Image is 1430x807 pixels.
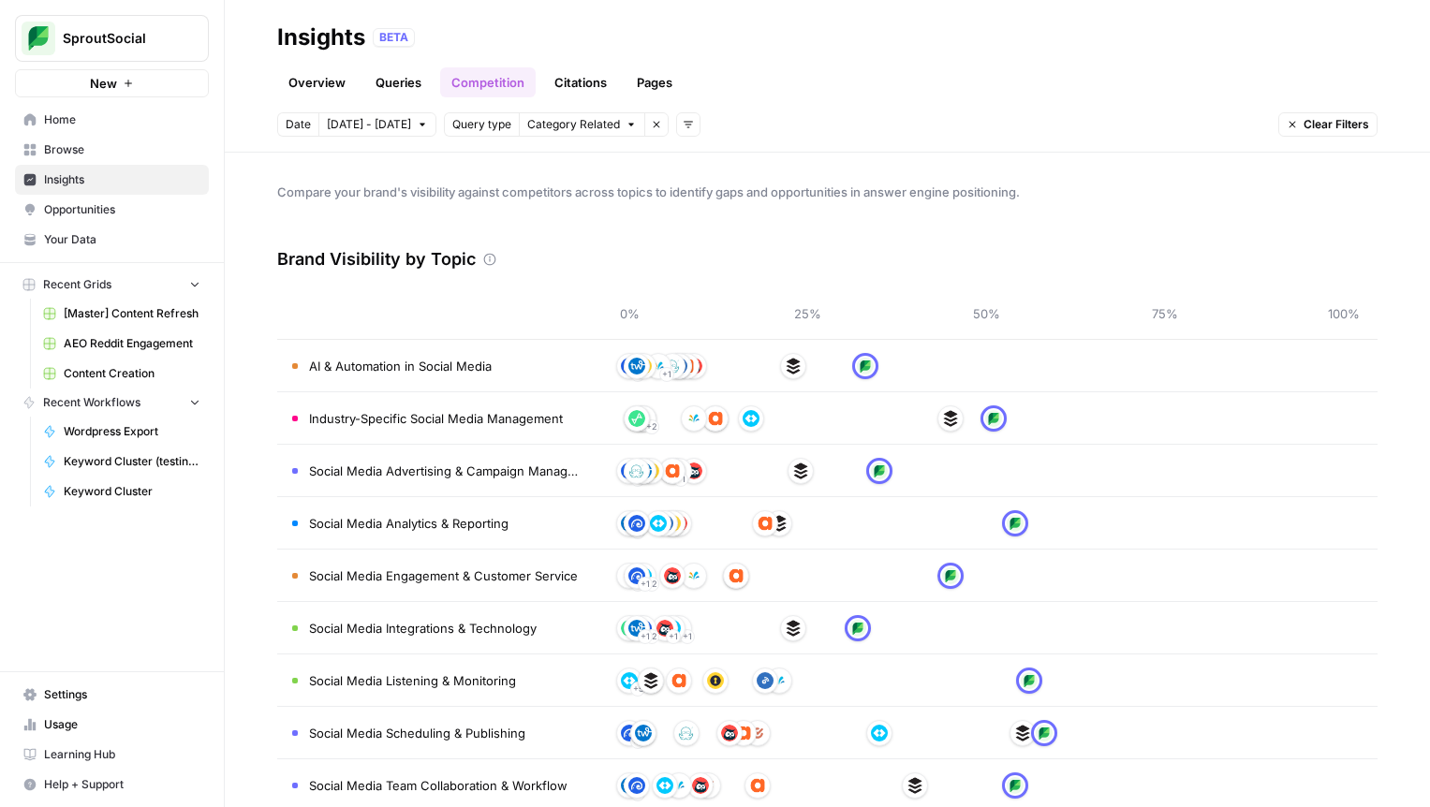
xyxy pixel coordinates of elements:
span: Keyword Cluster [64,483,200,500]
span: + 2 [646,627,657,646]
img: y7aogpycgqgftgr3z9exmtd1oo6j [656,777,673,794]
a: Pages [626,67,684,97]
img: 4onplfa4c41vb42kg4mbazxxmfki [1007,515,1024,532]
img: zt6ofbgs4xs9urgdfg341wdjmvrt [686,410,702,427]
span: AEO Reddit Engagement [64,335,200,352]
img: bdk5hmq51hybguk6nfnb00w3ohyf [735,725,752,741]
img: cshlsokdl6dyfr8bsio1eab8vmxt [792,462,809,479]
a: Insights [15,165,209,195]
img: 2w7iqw651mh10qh4cg2h1c8e9mgq [628,410,645,427]
span: [DATE] - [DATE] [327,116,411,133]
span: + 2 [646,575,657,594]
img: 4onplfa4c41vb42kg4mbazxxmfki [871,462,888,479]
button: Category Related [519,112,644,137]
img: 4onplfa4c41vb42kg4mbazxxmfki [1036,725,1053,741]
span: Your Data [44,231,200,248]
span: SproutSocial [63,29,176,48]
span: Social Media Scheduling & Publishing [309,724,525,742]
img: 2w7iqw651mh10qh4cg2h1c8e9mgq [621,620,638,637]
img: d3o86dh9e5t52ugdlebkfaguyzqk [656,620,673,637]
span: Category Related [527,116,620,133]
img: blxzx6h80aybnuj1b6ad4dweq7tr [628,462,645,479]
span: Social Media Analytics & Reporting [309,514,509,533]
img: y7aogpycgqgftgr3z9exmtd1oo6j [743,410,759,427]
span: Home [44,111,200,128]
span: Opportunities [44,201,200,218]
img: 9lcnyxj6t3gp2cnbrntgpuiav5fx [628,777,645,794]
img: d3o86dh9e5t52ugdlebkfaguyzqk [692,777,709,794]
span: 100% [1325,304,1363,323]
a: Opportunities [15,195,209,225]
span: Keyword Cluster (testing copy) [64,453,200,470]
img: d3o86dh9e5t52ugdlebkfaguyzqk [686,462,702,479]
a: Keyword Cluster [35,477,209,506]
span: + 5 [633,680,643,698]
a: Wordpress Export [35,417,209,447]
a: Keyword Cluster (testing copy) [35,447,209,477]
img: fn4ypta2yzk4ddmco8wqwcfb525i [757,672,774,689]
span: 75% [1146,304,1184,323]
span: + 2 [646,418,657,436]
span: AI & Automation in Social Media [309,357,492,375]
button: Recent Grids [15,271,209,299]
img: 4onplfa4c41vb42kg4mbazxxmfki [857,358,874,374]
img: 2z50t7ts7ruow4ju702u480q3isy [621,777,638,794]
button: Clear Filters [1278,112,1378,137]
a: Content Creation [35,359,209,389]
span: Settings [44,686,200,703]
img: 4onplfa4c41vb42kg4mbazxxmfki [942,567,959,584]
span: 0% [611,304,648,323]
span: Social Media Advertising & Campaign Management [309,462,581,480]
img: bdk5hmq51hybguk6nfnb00w3ohyf [707,410,724,427]
button: Workspace: SproutSocial [15,15,209,62]
span: Industry-Specific Social Media Management [309,409,563,428]
span: Usage [44,716,200,733]
img: bdk5hmq51hybguk6nfnb00w3ohyf [757,515,774,532]
img: d3o86dh9e5t52ugdlebkfaguyzqk [664,567,681,584]
a: Queries [364,67,433,97]
img: 9lcnyxj6t3gp2cnbrntgpuiav5fx [628,515,645,532]
img: d3o86dh9e5t52ugdlebkfaguyzqk [721,725,738,741]
img: cshlsokdl6dyfr8bsio1eab8vmxt [785,620,802,637]
img: 9lcnyxj6t3gp2cnbrntgpuiav5fx [621,462,638,479]
a: AEO Reddit Engagement [35,329,209,359]
img: blxzx6h80aybnuj1b6ad4dweq7tr [664,358,681,374]
span: 50% [968,304,1006,323]
button: Recent Workflows [15,389,209,417]
span: Social Media Listening & Monitoring [309,671,516,690]
img: zt6ofbgs4xs9urgdfg341wdjmvrt [686,567,702,584]
a: Home [15,105,209,135]
span: New [90,74,117,93]
img: 9lcnyxj6t3gp2cnbrntgpuiav5fx [621,725,638,741]
span: Social Media Team Collaboration & Workflow [309,776,568,795]
span: + 1 [683,627,692,646]
img: zt6ofbgs4xs9urgdfg341wdjmvrt [671,777,687,794]
img: 9lcnyxj6t3gp2cnbrntgpuiav5fx [621,358,638,374]
span: Date [286,116,311,133]
a: Learning Hub [15,740,209,770]
img: 4onplfa4c41vb42kg4mbazxxmfki [849,620,866,637]
img: 4onplfa4c41vb42kg4mbazxxmfki [1007,777,1024,794]
img: cshlsokdl6dyfr8bsio1eab8vmxt [785,358,802,374]
img: cshlsokdl6dyfr8bsio1eab8vmxt [942,410,959,427]
img: zt6ofbgs4xs9urgdfg341wdjmvrt [650,358,667,374]
span: Social Media Integrations & Technology [309,619,537,638]
img: 7dqrnsev819ys7wfcihkkm1pq6zv [707,672,724,689]
img: 9lcnyxj6t3gp2cnbrntgpuiav5fx [628,567,645,584]
img: cshlsokdl6dyfr8bsio1eab8vmxt [771,515,788,532]
a: Citations [543,67,618,97]
img: y7aogpycgqgftgr3z9exmtd1oo6j [871,725,888,741]
img: 2z50t7ts7ruow4ju702u480q3isy [635,725,652,741]
img: cshlsokdl6dyfr8bsio1eab8vmxt [642,672,659,689]
a: Overview [277,67,357,97]
span: Recent Grids [43,276,111,293]
span: Content Creation [64,365,200,382]
span: + 1 [641,627,650,646]
span: Recent Workflows [43,394,140,411]
img: 4onplfa4c41vb42kg4mbazxxmfki [985,410,1002,427]
img: bdk5hmq51hybguk6nfnb00w3ohyf [664,462,681,479]
img: SproutSocial Logo [22,22,55,55]
img: zlht7lzhnpn8aylkit0kc9fgx7uw [621,567,638,584]
button: [DATE] - [DATE] [318,112,436,137]
span: Insights [44,171,200,188]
